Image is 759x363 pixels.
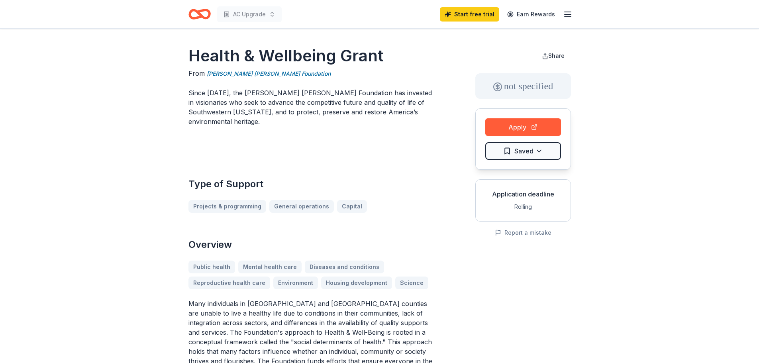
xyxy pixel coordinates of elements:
div: not specified [475,73,571,99]
a: Capital [337,200,367,213]
a: [PERSON_NAME] [PERSON_NAME] Foundation [207,69,331,78]
button: Apply [485,118,561,136]
a: Start free trial [440,7,499,22]
div: Rolling [482,202,564,212]
button: AC Upgrade [217,6,282,22]
a: General operations [269,200,334,213]
div: From [188,69,437,78]
span: Saved [514,146,533,156]
a: Earn Rewards [502,7,560,22]
p: Since [DATE], the [PERSON_NAME] [PERSON_NAME] Foundation has invested in visionaries who seek to ... [188,88,437,126]
button: Share [535,48,571,64]
a: Home [188,5,211,24]
h1: Health & Wellbeing Grant [188,45,437,67]
span: Share [548,52,565,59]
div: Application deadline [482,189,564,199]
h2: Overview [188,238,437,251]
button: Saved [485,142,561,160]
a: Projects & programming [188,200,266,213]
button: Report a mistake [495,228,551,237]
h2: Type of Support [188,178,437,190]
span: AC Upgrade [233,10,266,19]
